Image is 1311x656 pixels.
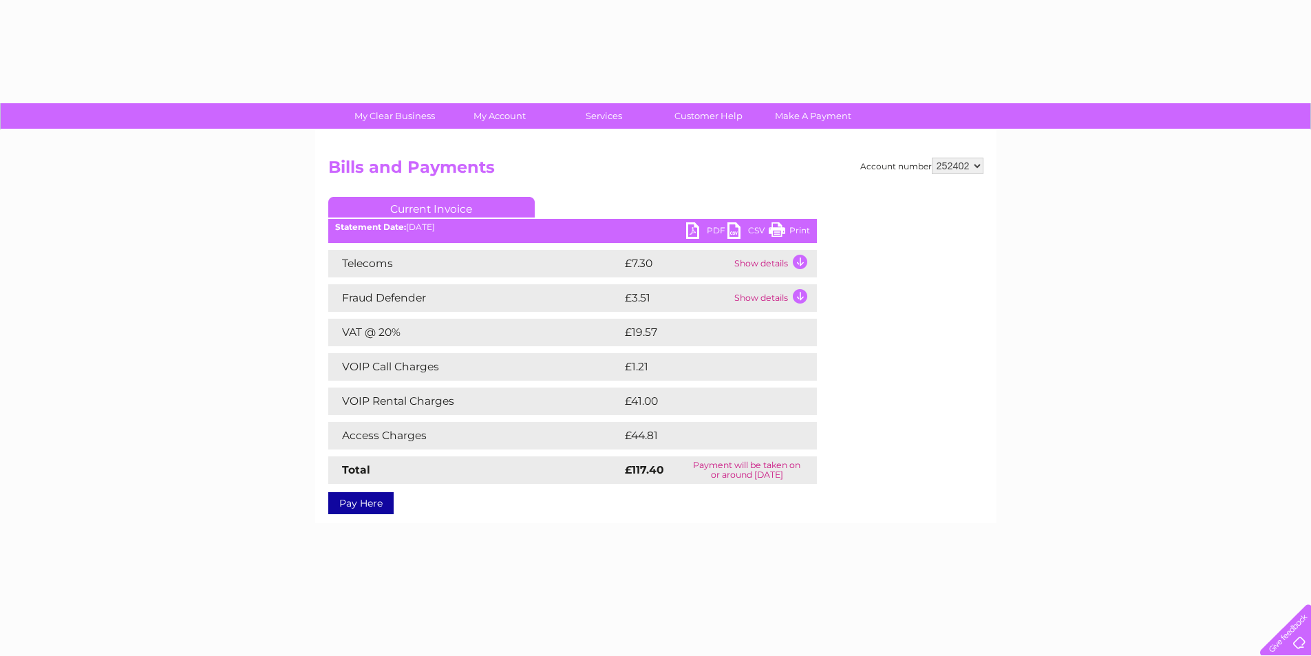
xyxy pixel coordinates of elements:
td: Payment will be taken on or around [DATE] [677,456,816,484]
b: Statement Date: [335,222,406,232]
a: Make A Payment [756,103,870,129]
h2: Bills and Payments [328,158,983,184]
td: VOIP Call Charges [328,353,621,381]
td: £1.21 [621,353,780,381]
a: Services [547,103,661,129]
div: [DATE] [328,222,817,232]
div: Account number [860,158,983,174]
td: £44.81 [621,422,788,449]
strong: £117.40 [625,463,664,476]
a: PDF [686,222,727,242]
a: My Clear Business [338,103,451,129]
a: CSV [727,222,769,242]
td: £41.00 [621,388,788,415]
a: Pay Here [328,492,394,514]
td: Show details [731,284,817,312]
td: VOIP Rental Charges [328,388,621,415]
td: Access Charges [328,422,621,449]
td: VAT @ 20% [328,319,621,346]
td: Show details [731,250,817,277]
a: Customer Help [652,103,765,129]
a: My Account [443,103,556,129]
a: Current Invoice [328,197,535,218]
td: £3.51 [621,284,731,312]
strong: Total [342,463,370,476]
td: Fraud Defender [328,284,621,312]
td: £7.30 [621,250,731,277]
a: Print [769,222,810,242]
td: Telecoms [328,250,621,277]
td: £19.57 [621,319,788,346]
